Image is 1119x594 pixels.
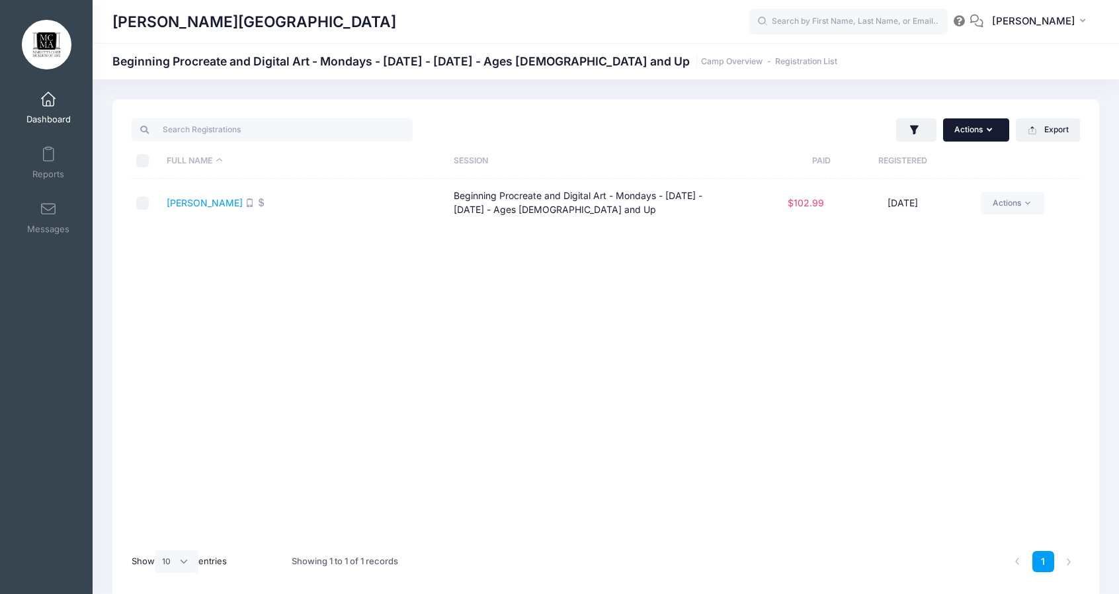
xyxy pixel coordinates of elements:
th: Session: activate to sort column ascending [448,144,735,179]
span: Messages [27,224,69,235]
td: [DATE] [831,179,974,228]
span: [PERSON_NAME] [992,14,1075,28]
span: Dashboard [26,114,71,125]
span: $102.99 [788,197,824,208]
div: Showing 1 to 1 of 1 records [292,546,398,577]
h1: Beginning Procreate and Digital Art - Mondays - [DATE] - [DATE] - Ages [DEMOGRAPHIC_DATA] and Up [112,54,837,68]
button: Export [1016,118,1080,141]
a: Messages [17,194,80,241]
h1: [PERSON_NAME][GEOGRAPHIC_DATA] [112,7,396,37]
th: Full Name: activate to sort column descending [160,144,448,179]
span: Reports [32,169,64,180]
a: Camp Overview [701,57,763,67]
th: Registered: activate to sort column ascending [831,144,974,179]
img: Marietta Cobb Museum of Art [22,20,71,69]
input: Search by First Name, Last Name, or Email... [749,9,948,35]
i: Autopay enabled [257,198,265,207]
button: Actions [943,118,1009,141]
input: Search Registrations [132,118,413,141]
a: [PERSON_NAME] [167,197,243,208]
a: Reports [17,140,80,186]
td: Beginning Procreate and Digital Art - Mondays - [DATE] - [DATE] - Ages [DEMOGRAPHIC_DATA] and Up [448,179,735,228]
a: Registration List [775,57,837,67]
th: Paid: activate to sort column ascending [735,144,831,179]
i: SMS enabled [245,198,254,207]
a: Actions [981,192,1044,214]
a: Dashboard [17,85,80,131]
button: [PERSON_NAME] [983,7,1099,37]
select: Showentries [155,550,198,573]
a: 1 [1032,551,1054,573]
label: Show entries [132,550,227,573]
